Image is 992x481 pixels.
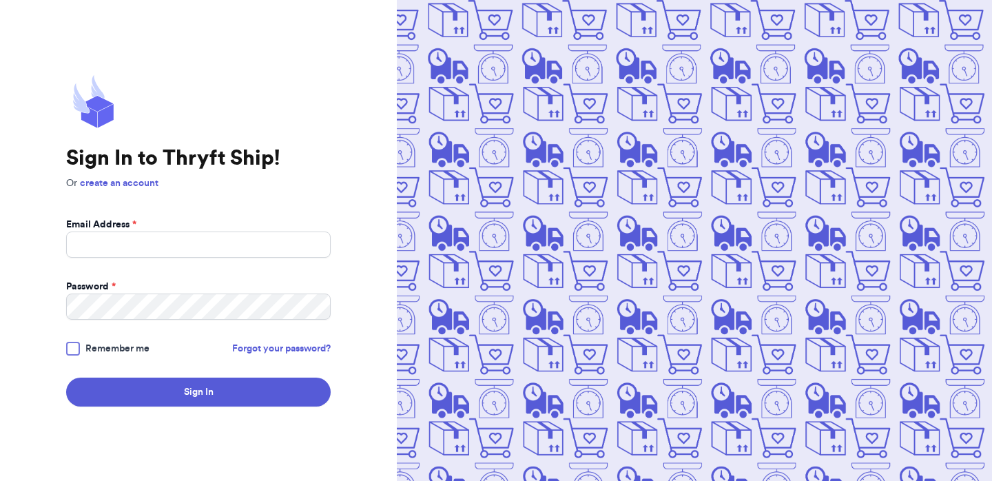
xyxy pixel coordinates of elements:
h1: Sign In to Thryft Ship! [66,146,331,171]
label: Email Address [66,218,136,232]
a: create an account [80,178,158,188]
a: Forgot your password? [232,342,331,356]
span: Remember me [85,342,149,356]
label: Password [66,280,116,294]
p: Or [66,176,331,190]
button: Sign In [66,378,331,407]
